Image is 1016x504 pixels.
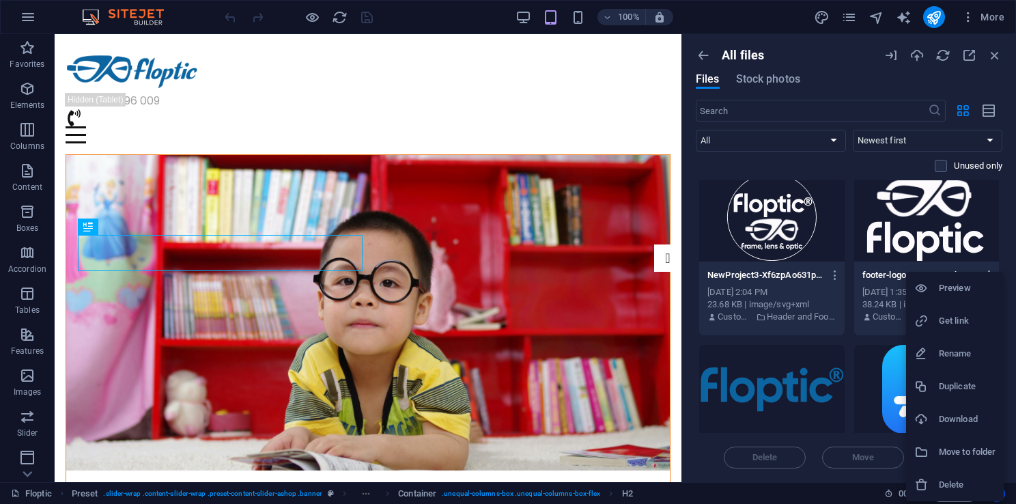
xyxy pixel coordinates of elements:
h6: Rename [939,346,996,362]
h6: Download [939,411,996,428]
h6: Move to folder [939,444,996,460]
h6: Delete [939,477,996,493]
h6: Duplicate [939,378,996,395]
h6: Get link [939,313,996,329]
h6: Preview [939,280,996,296]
